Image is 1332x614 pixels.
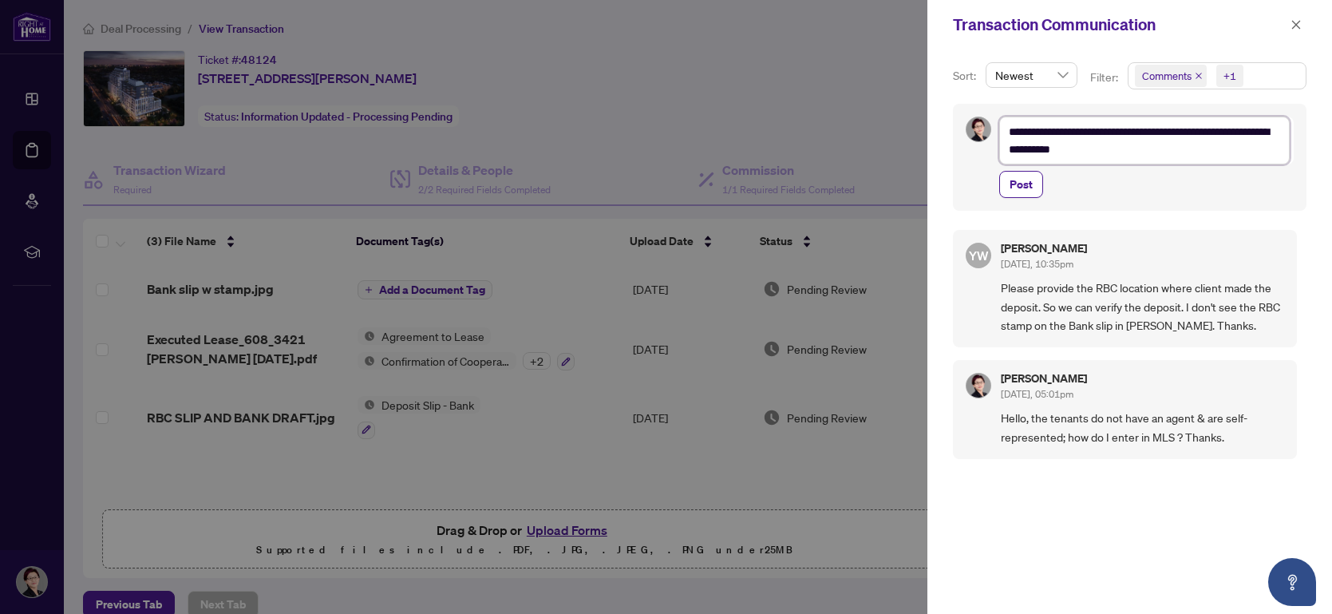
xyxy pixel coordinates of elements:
[953,67,979,85] p: Sort:
[999,171,1043,198] button: Post
[966,117,990,141] img: Profile Icon
[1001,388,1073,400] span: [DATE], 05:01pm
[1290,19,1302,30] span: close
[1001,409,1284,446] span: Hello, the tenants do not have an agent & are self-represented; how do I enter in MLS ? Thanks.
[953,13,1286,37] div: Transaction Communication
[1001,243,1087,254] h5: [PERSON_NAME]
[966,374,990,398] img: Profile Icon
[1142,68,1192,84] span: Comments
[1195,72,1203,80] span: close
[1268,558,1316,606] button: Open asap
[1135,65,1207,87] span: Comments
[1223,68,1236,84] div: +1
[969,246,989,265] span: YW
[1001,258,1073,270] span: [DATE], 10:35pm
[1010,172,1033,197] span: Post
[995,63,1068,87] span: Newest
[1001,373,1087,384] h5: [PERSON_NAME]
[1090,69,1121,86] p: Filter:
[1001,279,1284,335] span: Please provide the RBC location where client made the deposit. So we can verify the deposit. I do...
